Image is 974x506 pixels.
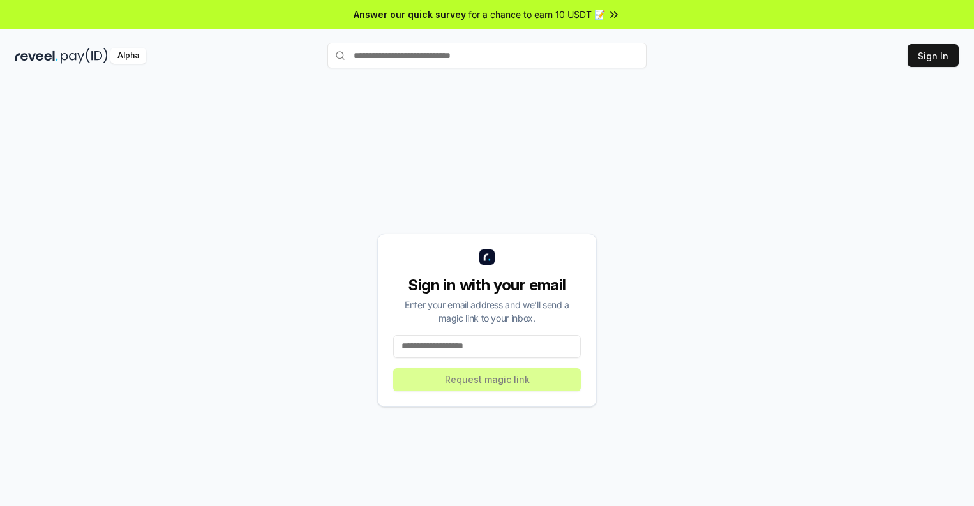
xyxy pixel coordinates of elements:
[393,298,581,325] div: Enter your email address and we’ll send a magic link to your inbox.
[908,44,959,67] button: Sign In
[393,275,581,295] div: Sign in with your email
[468,8,605,21] span: for a chance to earn 10 USDT 📝
[110,48,146,64] div: Alpha
[61,48,108,64] img: pay_id
[354,8,466,21] span: Answer our quick survey
[15,48,58,64] img: reveel_dark
[479,249,495,265] img: logo_small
